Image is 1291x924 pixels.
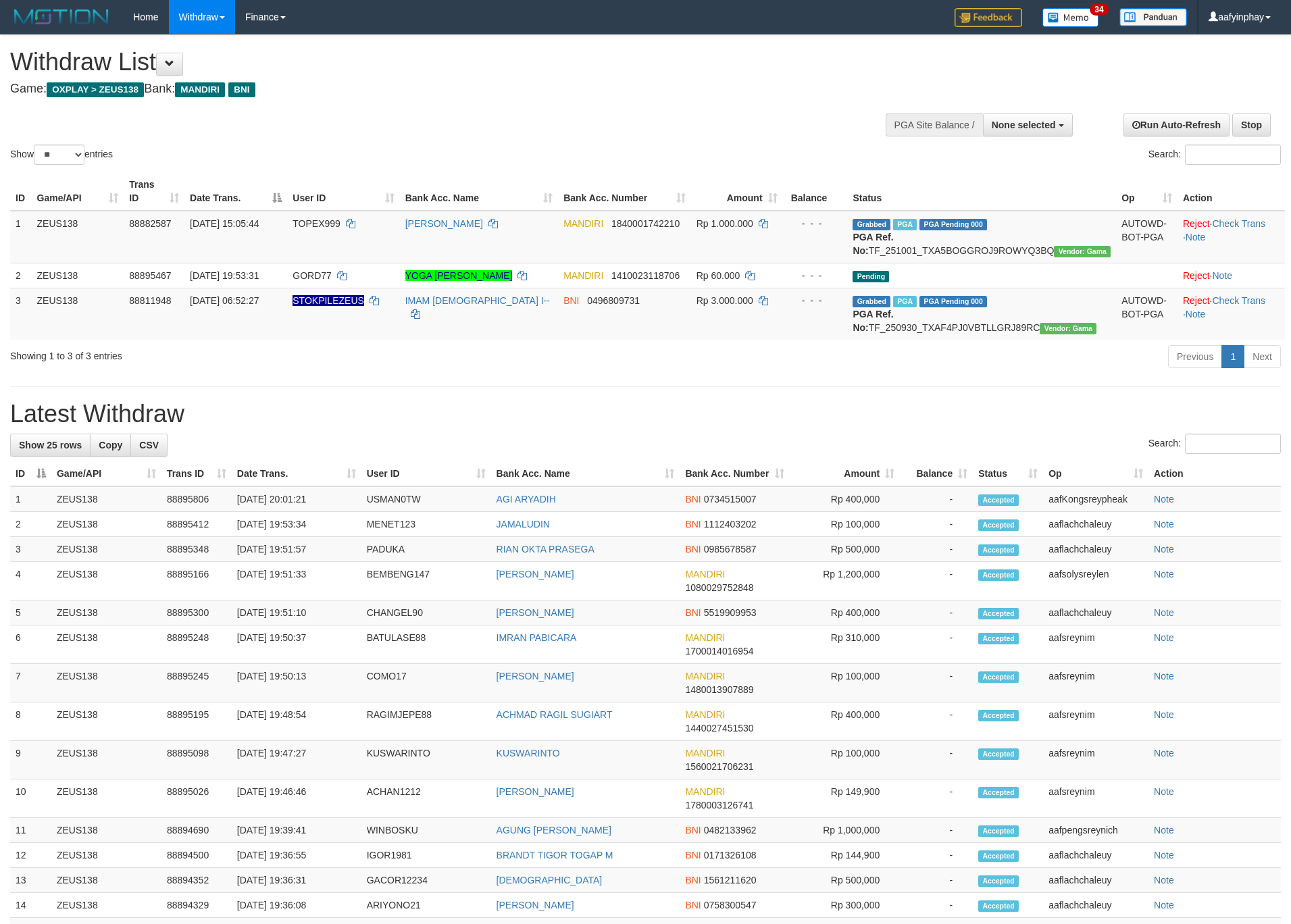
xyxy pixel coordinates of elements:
span: Grabbed [853,296,890,307]
span: Copy 1480013907889 to clipboard [685,684,753,695]
td: CHANGEL90 [361,600,491,625]
td: [DATE] 19:50:37 [232,625,361,664]
a: [PERSON_NAME] [405,218,483,229]
h1: Latest Withdraw [10,401,1281,428]
td: - [900,843,973,868]
span: Accepted [978,519,1019,531]
th: Bank Acc. Number: activate to sort column ascending [558,172,691,211]
td: 88895026 [161,779,232,818]
span: Accepted [978,544,1019,556]
span: BNI [685,519,701,530]
td: BEMBENG147 [361,562,491,600]
a: ACHMAD RAGIL SUGIART [497,709,613,720]
span: Accepted [978,787,1019,798]
span: Copy 1780003126741 to clipboard [685,800,753,811]
td: aafsreynim [1043,702,1148,741]
div: PGA Site Balance / [886,113,983,136]
a: Note [1212,270,1232,281]
th: Action [1178,172,1285,211]
td: Rp 100,000 [790,512,900,537]
a: Note [1186,309,1206,319]
a: Note [1186,232,1206,242]
span: Marked by aafnoeunsreypich [893,219,917,230]
td: ZEUS138 [51,512,161,537]
span: MANDIRI [685,671,725,682]
td: - [900,625,973,664]
td: - [900,702,973,741]
td: AUTOWD-BOT-PGA [1116,211,1178,263]
div: - - - [788,294,842,307]
td: Rp 400,000 [790,486,900,512]
td: 88895806 [161,486,232,512]
span: Copy 1080029752848 to clipboard [685,582,753,593]
a: [PERSON_NAME] [497,607,574,618]
td: KUSWARINTO [361,741,491,779]
span: Rp 60.000 [697,270,740,281]
span: CSV [139,440,159,451]
td: AUTOWD-BOT-PGA [1116,288,1178,340]
span: Accepted [978,900,1019,912]
a: Note [1154,709,1174,720]
td: 14 [10,893,51,918]
span: BNI [685,494,701,505]
th: User ID: activate to sort column ascending [287,172,399,211]
span: Copy 0985678587 to clipboard [704,544,757,555]
a: Stop [1232,113,1271,136]
td: ZEUS138 [51,843,161,868]
td: ZEUS138 [51,741,161,779]
a: [PERSON_NAME] [497,786,574,797]
td: 2 [10,512,51,537]
td: Rp 400,000 [790,702,900,741]
td: ZEUS138 [51,562,161,600]
td: 88894500 [161,843,232,868]
td: - [900,868,973,893]
a: Check Trans [1212,218,1265,229]
a: Note [1154,900,1174,910]
td: TF_250930_TXAF4PJ0VBTLLGRJ89RC [847,288,1116,340]
td: 9 [10,741,51,779]
td: BATULASE88 [361,625,491,664]
label: Search: [1148,145,1281,165]
td: Rp 149,900 [790,779,900,818]
span: MANDIRI [563,218,603,229]
td: ZEUS138 [51,600,161,625]
a: CSV [130,434,168,457]
span: PGA Pending [919,296,987,307]
div: - - - [788,269,842,282]
a: 1 [1221,345,1244,368]
td: · · [1178,288,1285,340]
span: Pending [853,271,889,282]
td: [DATE] 19:51:33 [232,562,361,600]
a: Note [1154,544,1174,555]
td: ZEUS138 [51,625,161,664]
span: MANDIRI [685,709,725,720]
a: YOGA [PERSON_NAME] [405,270,513,281]
span: BNI [685,544,701,555]
td: aafpengsreynich [1043,818,1148,843]
div: Showing 1 to 3 of 3 entries [10,344,528,363]
td: aaflachchaleuy [1043,868,1148,893]
td: [DATE] 19:47:27 [232,741,361,779]
a: Reject [1183,270,1210,281]
a: RIAN OKTA PRASEGA [497,544,594,555]
h1: Withdraw List [10,49,847,76]
a: Note [1154,825,1174,836]
td: 88895300 [161,600,232,625]
th: ID: activate to sort column descending [10,461,51,486]
span: BNI [685,900,701,910]
td: 3 [10,288,32,340]
td: aafsreynim [1043,741,1148,779]
span: Rp 1.000.000 [697,218,753,229]
td: 1 [10,211,32,263]
td: aaflachchaleuy [1043,512,1148,537]
span: OXPLAY > ZEUS138 [47,82,144,97]
th: Game/API: activate to sort column ascending [32,172,124,211]
span: Grabbed [853,219,890,230]
span: Copy 0496809731 to clipboard [587,295,640,306]
td: 88895195 [161,702,232,741]
span: BNI [685,607,701,618]
a: Run Auto-Refresh [1123,113,1230,136]
td: Rp 100,000 [790,664,900,702]
span: GORD77 [293,270,332,281]
td: [DATE] 19:36:08 [232,893,361,918]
